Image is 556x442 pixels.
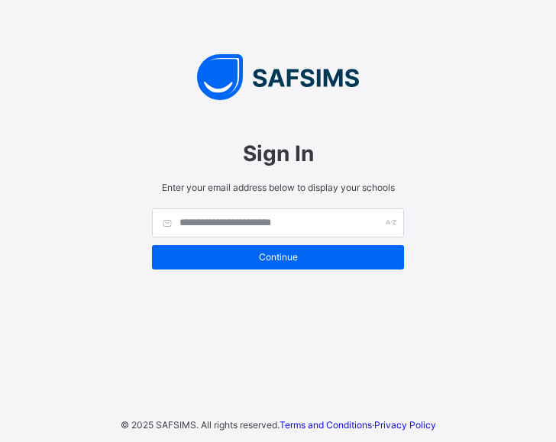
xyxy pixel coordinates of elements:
span: © 2025 SAFSIMS. All rights reserved. [121,419,280,431]
span: Continue [163,251,393,263]
span: Sign In [152,140,404,166]
span: · [280,419,436,431]
a: Terms and Conditions [280,419,372,431]
img: SAFSIMS Logo [137,54,419,100]
span: Enter your email address below to display your schools [152,182,404,193]
a: Privacy Policy [374,419,436,431]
